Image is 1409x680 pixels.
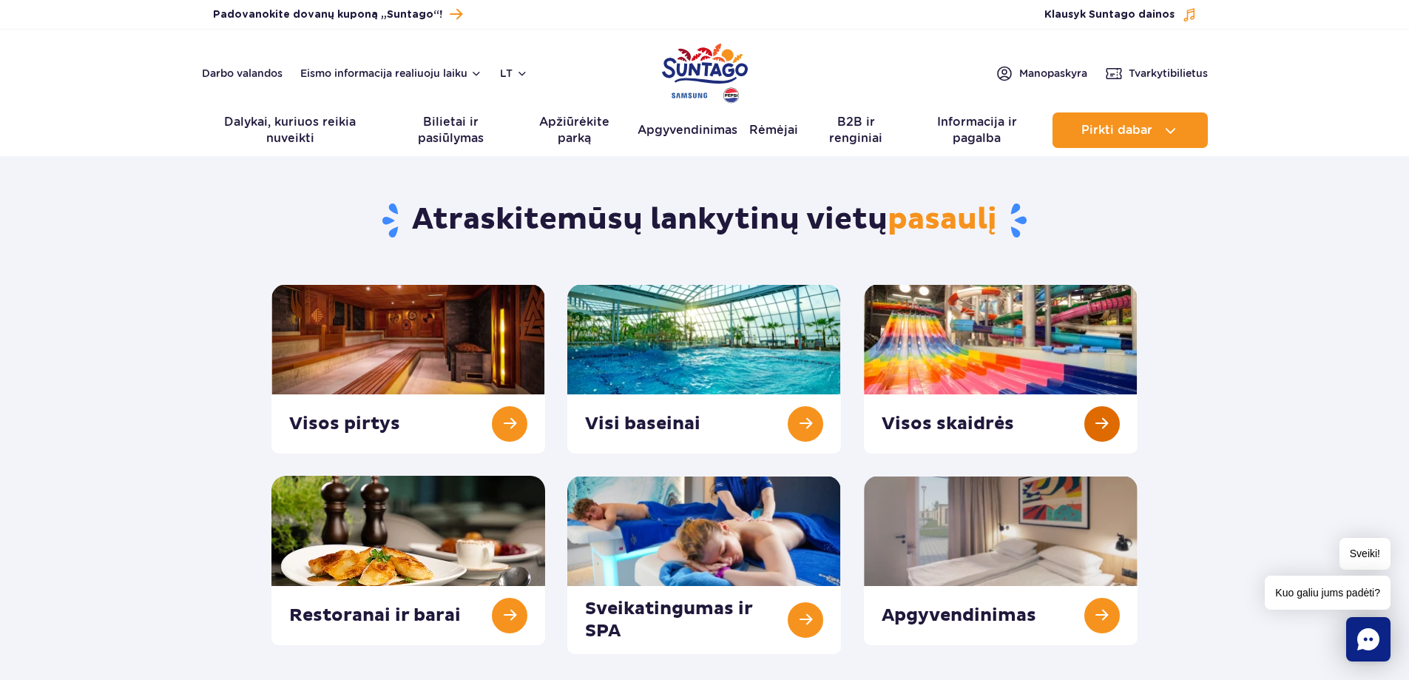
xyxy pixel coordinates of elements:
a: Informacija ir pagalba [913,112,1041,148]
font: mūsų lankytinų vietų [557,201,888,238]
a: Dalykai, kuriuos reikia nuveikti [202,112,379,148]
a: Apžiūrėkite parką [523,112,626,148]
a: Rėmėjai [749,112,798,148]
font: Eismo informacija realiuoju laiku [300,67,467,79]
font: Dalykai, kuriuos reikia nuveikti [224,115,356,145]
a: Apgyvendinimas [638,112,737,148]
font: B2B ir renginiai [829,115,882,145]
font: Padovanokite dovanų kuponą „Suntago“! [213,10,442,20]
a: Lenkijos parkas [662,37,748,105]
div: Pokalbis [1346,617,1391,662]
font: Informacija ir pagalba [937,115,1017,145]
font: Sveiki! [1350,548,1380,559]
font: Apžiūrėkite parką [539,115,609,145]
font: Rėmėjai [749,123,798,137]
font: Tvarkyti [1129,67,1170,79]
font: bilietus [1170,67,1208,79]
a: Tvarkytibilietus [1105,64,1208,82]
a: B2B ir renginiai [810,112,901,148]
a: Padovanokite dovanų kuponą „Suntago“! [213,4,462,24]
font: Apgyvendinimas [638,123,737,137]
font: Kuo galiu jums padėti? [1275,587,1380,599]
a: Darbo valandos [202,66,283,81]
font: Bilietai ir pasiūlymas [418,115,484,145]
font: Mano [1019,67,1047,79]
font: lt [500,67,513,79]
font: Darbo valandos [202,67,283,79]
font: pasaulį [888,201,997,238]
a: Bilietai ir pasiūlymas [391,112,511,148]
a: Manopaskyra [996,64,1087,82]
font: Atraskite [412,201,557,238]
button: Pirkti dabar [1052,112,1208,148]
button: Eismo informacija realiuoju laiku [300,67,482,79]
font: paskyra [1047,67,1087,79]
font: Klausyk Suntago dainos [1044,10,1175,20]
button: Klausyk Suntago dainos [1044,7,1197,22]
button: lt [500,66,528,81]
